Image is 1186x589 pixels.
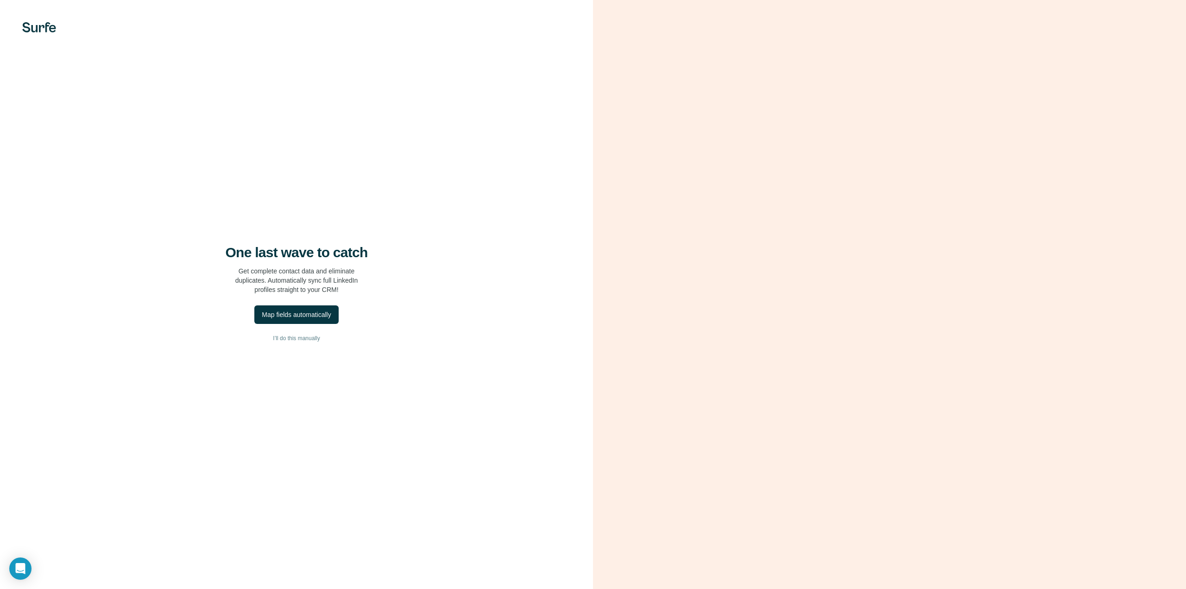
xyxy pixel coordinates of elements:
div: Open Intercom Messenger [9,557,32,580]
div: Map fields automatically [262,310,331,319]
span: I’ll do this manually [273,334,320,342]
img: Surfe's logo [22,22,56,32]
button: I’ll do this manually [19,331,574,345]
h4: One last wave to catch [226,244,368,261]
p: Get complete contact data and eliminate duplicates. Automatically sync full LinkedIn profiles str... [235,266,358,294]
button: Map fields automatically [254,305,338,324]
